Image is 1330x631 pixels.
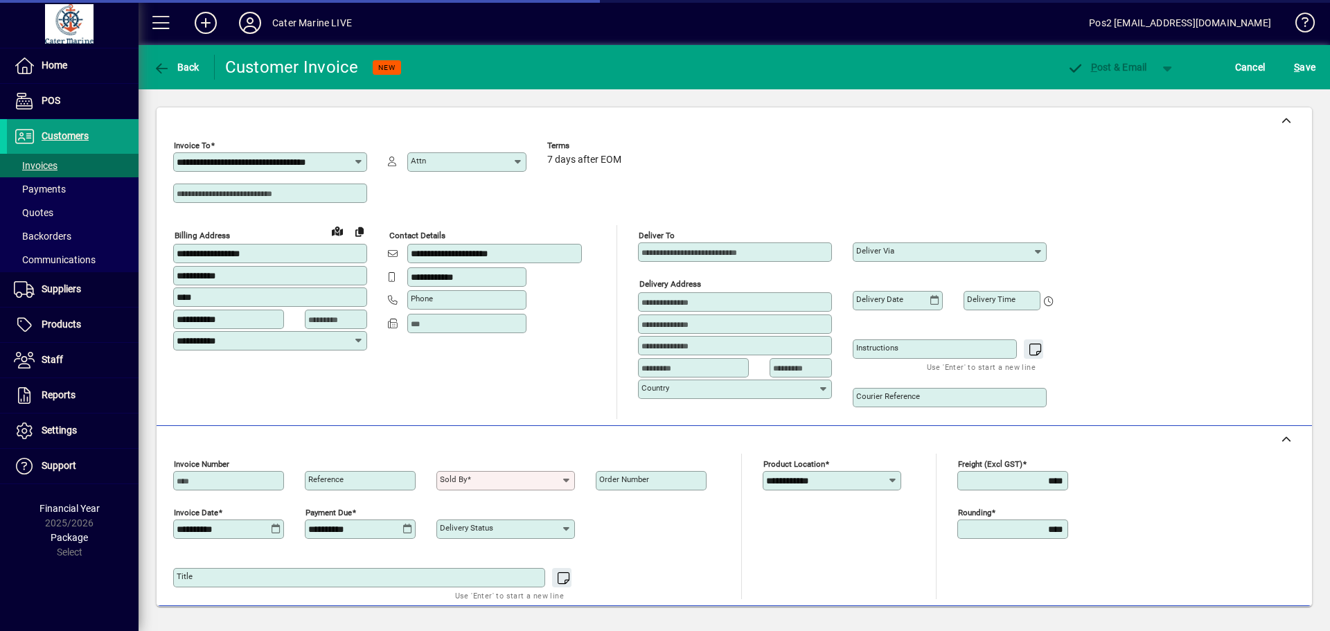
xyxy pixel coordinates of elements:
[763,459,825,469] mat-label: Product location
[14,231,71,242] span: Backorders
[641,383,669,393] mat-label: Country
[139,55,215,80] app-page-header-button: Back
[856,246,894,256] mat-label: Deliver via
[42,319,81,330] span: Products
[7,201,139,224] a: Quotes
[7,224,139,248] a: Backorders
[153,62,199,73] span: Back
[1089,12,1271,34] div: Pos2 [EMAIL_ADDRESS][DOMAIN_NAME]
[7,414,139,448] a: Settings
[7,308,139,342] a: Products
[14,184,66,195] span: Payments
[42,460,76,471] span: Support
[958,508,991,517] mat-label: Rounding
[1294,56,1315,78] span: ave
[7,248,139,272] a: Communications
[411,294,433,303] mat-label: Phone
[411,156,426,166] mat-label: Attn
[7,84,139,118] a: POS
[440,474,467,484] mat-label: Sold by
[7,449,139,483] a: Support
[967,294,1016,304] mat-label: Delivery time
[1291,55,1319,80] button: Save
[7,177,139,201] a: Payments
[177,571,193,581] mat-label: Title
[7,343,139,377] a: Staff
[184,10,228,35] button: Add
[272,12,352,34] div: Cater Marine LIVE
[42,283,81,294] span: Suppliers
[39,503,100,514] span: Financial Year
[42,60,67,71] span: Home
[228,10,272,35] button: Profile
[42,95,60,106] span: POS
[14,160,57,171] span: Invoices
[150,55,203,80] button: Back
[326,220,348,242] a: View on map
[1232,55,1269,80] button: Cancel
[42,425,77,436] span: Settings
[378,63,396,72] span: NEW
[639,231,675,240] mat-label: Deliver To
[1235,56,1266,78] span: Cancel
[856,294,903,304] mat-label: Delivery date
[42,130,89,141] span: Customers
[174,508,218,517] mat-label: Invoice date
[51,532,88,543] span: Package
[225,56,359,78] div: Customer Invoice
[547,154,621,166] span: 7 days after EOM
[42,389,76,400] span: Reports
[1067,62,1147,73] span: ost & Email
[7,48,139,83] a: Home
[14,254,96,265] span: Communications
[348,220,371,242] button: Copy to Delivery address
[308,474,344,484] mat-label: Reference
[547,141,630,150] span: Terms
[1294,62,1300,73] span: S
[856,343,898,353] mat-label: Instructions
[599,474,649,484] mat-label: Order number
[174,459,229,469] mat-label: Invoice number
[1060,55,1154,80] button: Post & Email
[7,154,139,177] a: Invoices
[7,272,139,307] a: Suppliers
[1091,62,1097,73] span: P
[856,391,920,401] mat-label: Courier Reference
[305,508,352,517] mat-label: Payment due
[927,359,1036,375] mat-hint: Use 'Enter' to start a new line
[14,207,53,218] span: Quotes
[42,354,63,365] span: Staff
[440,523,493,533] mat-label: Delivery status
[958,459,1022,469] mat-label: Freight (excl GST)
[455,587,564,603] mat-hint: Use 'Enter' to start a new line
[7,378,139,413] a: Reports
[174,141,211,150] mat-label: Invoice To
[1285,3,1313,48] a: Knowledge Base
